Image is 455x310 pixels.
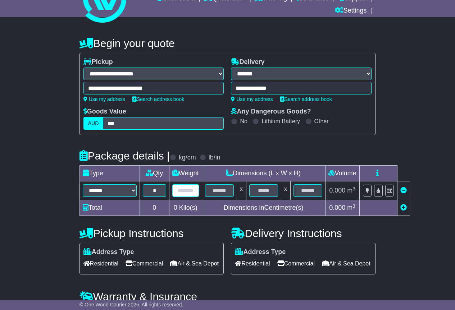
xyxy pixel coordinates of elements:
a: Search address book [280,96,332,102]
label: Any Dangerous Goods? [231,108,311,116]
td: Total [79,200,140,216]
td: x [237,181,246,200]
span: 0.000 [329,204,345,211]
label: Goods Value [83,108,126,116]
span: Air & Sea Depot [170,258,219,269]
h4: Package details | [79,150,170,162]
td: 0 [140,200,169,216]
label: No [240,118,247,125]
label: lb/in [209,154,220,162]
label: AUD [83,117,104,130]
span: Commercial [126,258,163,269]
td: Dimensions (L x W x H) [202,166,325,181]
span: Residential [235,258,270,269]
td: Weight [169,166,202,181]
td: Kilo(s) [169,200,202,216]
h4: Warranty & Insurance [79,291,376,302]
span: Residential [83,258,118,269]
label: Other [314,118,329,125]
span: Air & Sea Depot [322,258,370,269]
a: Add new item [400,204,407,211]
label: Delivery [231,58,264,66]
td: Volume [325,166,359,181]
span: m [347,187,355,194]
label: Address Type [235,248,286,256]
a: Remove this item [400,187,407,194]
h4: Delivery Instructions [231,227,376,239]
span: m [347,204,355,211]
a: Use my address [231,96,273,102]
h4: Pickup Instructions [79,227,224,239]
span: 0 [174,204,177,211]
td: x [281,181,290,200]
a: Search address book [132,96,184,102]
td: Qty [140,166,169,181]
label: Pickup [83,58,113,66]
span: Commercial [277,258,315,269]
label: kg/cm [179,154,196,162]
sup: 3 [352,203,355,209]
span: © One World Courier 2025. All rights reserved. [79,302,183,307]
a: Use my address [83,96,125,102]
h4: Begin your quote [79,37,376,49]
td: Type [79,166,140,181]
sup: 3 [352,186,355,191]
label: Lithium Battery [261,118,300,125]
a: Settings [335,5,367,17]
label: Address Type [83,248,134,256]
span: 0.000 [329,187,345,194]
td: Dimensions in Centimetre(s) [202,200,325,216]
